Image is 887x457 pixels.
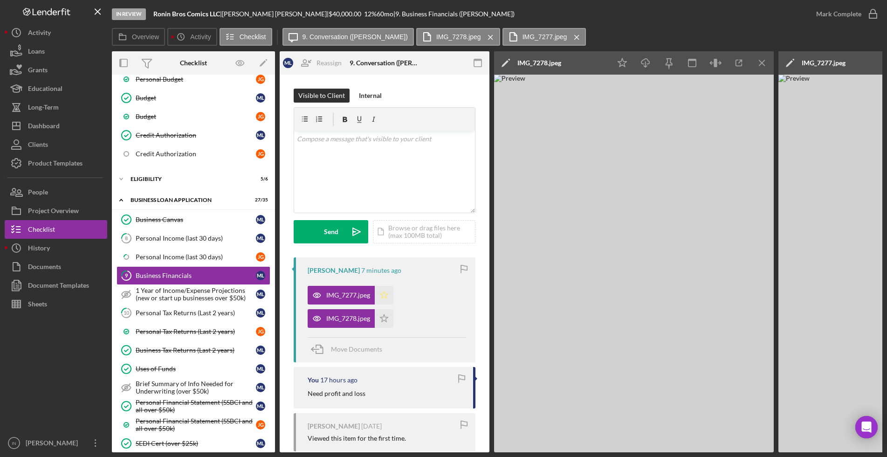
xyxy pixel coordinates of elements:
[136,113,256,120] div: Budget
[308,376,319,384] div: You
[28,98,59,119] div: Long-Term
[136,287,256,302] div: 1 Year of Income/Expense Projections (new or start up businesses over $50k)
[5,154,107,173] a: Product Templates
[5,98,107,117] button: Long-Term
[308,388,365,399] p: Need profit and loss
[502,28,586,46] button: IMG_7277.jpeg
[256,234,265,243] div: M L
[117,341,270,360] a: Business Tax Returns (Last 2 years)ML
[331,345,382,353] span: Move Documents
[5,276,107,295] a: Document Templates
[282,28,414,46] button: 9. Conversation ([PERSON_NAME])
[28,79,62,100] div: Educational
[256,75,265,84] div: J G
[167,28,217,46] button: Activity
[28,135,48,156] div: Clients
[256,131,265,140] div: M L
[361,422,382,430] time: 2025-08-22 12:34
[298,89,345,103] div: Visible to Client
[28,154,83,175] div: Product Templates
[136,417,256,432] div: Personal Financial Statement (SSBCI and all over $50k)
[5,295,107,313] a: Sheets
[256,402,265,411] div: M L
[251,176,268,182] div: 5 / 6
[28,295,47,316] div: Sheets
[28,276,89,297] div: Document Templates
[5,135,107,154] a: Clients
[377,10,393,18] div: 60 mo
[117,360,270,378] a: Uses of FundsML
[117,229,270,248] a: 8Personal Income (last 30 days)ML
[28,117,60,138] div: Dashboard
[308,309,393,328] button: IMG_7278.jpeg
[28,183,48,204] div: People
[308,286,393,305] button: IMG_7277.jpeg
[326,291,370,299] div: IMG_7277.jpeg
[136,399,256,414] div: Personal Financial Statement (SSBCI and all over $50k)
[117,145,270,163] a: Credit AuthorizationJG
[112,28,165,46] button: Overview
[136,94,256,102] div: Budget
[5,434,107,452] button: IN[PERSON_NAME]
[132,33,159,41] label: Overview
[28,42,45,63] div: Loans
[28,61,48,82] div: Grants
[393,10,515,18] div: | 9. Business Financials ([PERSON_NAME])
[256,252,265,262] div: J G
[361,267,401,274] time: 2025-08-26 15:22
[5,117,107,135] button: Dashboard
[256,346,265,355] div: M L
[316,54,342,72] div: Reassign
[5,61,107,79] button: Grants
[28,201,79,222] div: Project Overview
[117,322,270,341] a: Personal Tax Returns (Last 2 years)JG
[5,79,107,98] button: Educational
[294,89,350,103] button: Visible to Client
[855,416,878,438] div: Open Intercom Messenger
[136,76,256,83] div: Personal Budget
[23,434,84,455] div: [PERSON_NAME]
[190,33,211,41] label: Activity
[136,380,256,395] div: Brief Summary of Info Needed for Underwriting (over $50k)
[117,248,270,266] a: Personal Income (last 30 days)JG
[131,176,245,182] div: ELIGIBILITY
[180,59,207,67] div: Checklist
[802,59,846,67] div: IMG_7277.jpeg
[5,183,107,201] button: People
[131,197,245,203] div: BUSINESS LOAN APPLICATION
[136,150,256,158] div: Credit Authorization
[354,89,386,103] button: Internal
[136,216,256,223] div: Business Canvas
[136,272,256,279] div: Business Financials
[125,272,128,278] tspan: 9
[136,365,256,373] div: Uses of Funds
[256,215,265,224] div: M L
[308,422,360,430] div: [PERSON_NAME]
[256,439,265,448] div: M L
[117,266,270,285] a: 9Business FinancialsML
[308,267,360,274] div: [PERSON_NAME]
[117,107,270,126] a: BudgetJG
[28,220,55,241] div: Checklist
[329,10,364,18] div: $40,000.00
[153,10,222,18] div: |
[416,28,500,46] button: IMG_7278.jpeg
[816,5,861,23] div: Mark Complete
[28,23,51,44] div: Activity
[5,23,107,42] button: Activity
[136,328,256,335] div: Personal Tax Returns (Last 2 years)
[117,210,270,229] a: Business CanvasML
[117,415,270,434] a: Personal Financial Statement (SSBCI and all over $50k)JG
[251,197,268,203] div: 27 / 35
[324,220,338,243] div: Send
[136,440,256,447] div: SEDI Cert (over $25k)
[112,8,146,20] div: In Review
[494,75,774,452] img: Preview
[5,42,107,61] button: Loans
[5,201,107,220] a: Project Overview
